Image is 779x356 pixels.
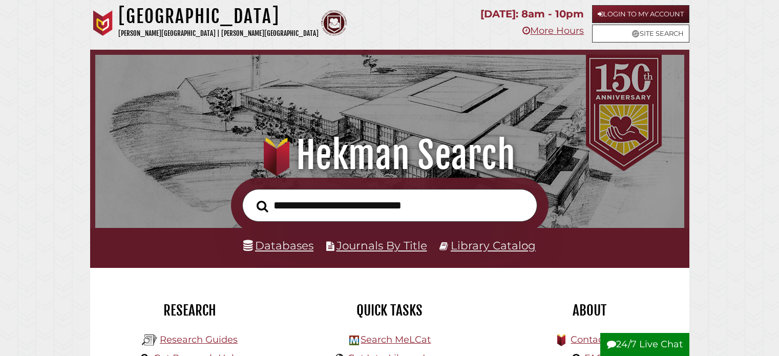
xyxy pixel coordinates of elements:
[592,5,689,23] a: Login to My Account
[251,197,273,215] button: Search
[571,334,621,345] a: Contact Us
[243,239,313,252] a: Databases
[451,239,536,252] a: Library Catalog
[336,239,427,252] a: Journals By Title
[142,332,157,348] img: Hekman Library Logo
[321,10,347,36] img: Calvin Theological Seminary
[298,302,482,319] h2: Quick Tasks
[592,25,689,43] a: Site Search
[361,334,431,345] a: Search MeLCat
[90,10,116,36] img: Calvin University
[257,200,268,212] i: Search
[160,334,238,345] a: Research Guides
[107,133,672,178] h1: Hekman Search
[118,5,319,28] h1: [GEOGRAPHIC_DATA]
[522,25,584,36] a: More Hours
[98,302,282,319] h2: Research
[349,336,359,345] img: Hekman Library Logo
[480,5,584,23] p: [DATE]: 8am - 10pm
[497,302,682,319] h2: About
[118,28,319,39] p: [PERSON_NAME][GEOGRAPHIC_DATA] | [PERSON_NAME][GEOGRAPHIC_DATA]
